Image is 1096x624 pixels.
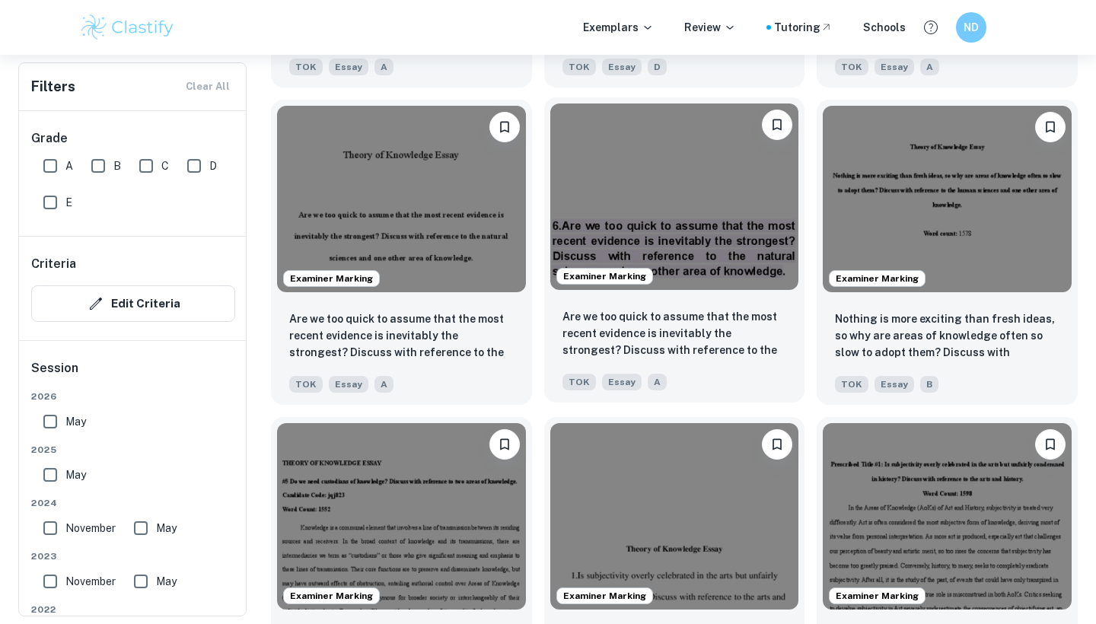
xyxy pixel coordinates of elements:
[289,310,514,362] p: Are we too quick to assume that the most recent evidence is inevitably the strongest? Discuss wit...
[31,549,235,563] span: 2023
[550,423,799,610] img: TOK Essay example thumbnail: Is subjectivity overly celebrated in the
[648,59,667,75] span: D
[489,429,520,460] button: Bookmark
[648,374,667,390] span: A
[817,100,1078,405] a: Examiner MarkingBookmarkNothing is more exciting than fresh ideas, so why are areas of knowledge ...
[918,14,944,40] button: Help and Feedback
[562,59,596,75] span: TOK
[863,19,906,36] a: Schools
[875,59,914,75] span: Essay
[544,100,805,405] a: Examiner MarkingBookmarkAre we too quick to assume that the most recent evidence is inevitably th...
[271,100,532,405] a: Examiner MarkingBookmarkAre we too quick to assume that the most recent evidence is inevitably th...
[1035,429,1066,460] button: Bookmark
[557,589,652,603] span: Examiner Marking
[31,443,235,457] span: 2025
[583,19,654,36] p: Exemplars
[823,106,1072,292] img: TOK Essay example thumbnail: Nothing is more exciting than fresh idea
[920,59,939,75] span: A
[31,603,235,616] span: 2022
[823,423,1072,610] img: TOK Essay example thumbnail: Is subjectivity overly celebrated in the
[156,520,177,536] span: May
[161,158,169,174] span: C
[762,429,792,460] button: Bookmark
[830,589,925,603] span: Examiner Marking
[31,496,235,510] span: 2024
[329,59,368,75] span: Essay
[374,376,393,393] span: A
[562,374,596,390] span: TOK
[31,359,235,390] h6: Session
[156,573,177,590] span: May
[557,269,652,283] span: Examiner Marking
[835,59,868,75] span: TOK
[329,376,368,393] span: Essay
[277,423,526,610] img: TOK Essay example thumbnail: Do we need custodians of knowledge? Disc
[289,376,323,393] span: TOK
[774,19,833,36] a: Tutoring
[79,12,176,43] img: Clastify logo
[31,129,235,148] h6: Grade
[602,59,642,75] span: Essay
[963,19,980,36] h6: ND
[65,573,116,590] span: November
[65,194,72,211] span: E
[65,158,73,174] span: A
[284,272,379,285] span: Examiner Marking
[65,520,116,536] span: November
[550,103,799,290] img: TOK Essay example thumbnail: Are we too quick to assume that the most
[602,374,642,390] span: Essay
[920,376,938,393] span: B
[31,390,235,403] span: 2026
[956,12,986,43] button: ND
[289,59,323,75] span: TOK
[374,59,393,75] span: A
[209,158,217,174] span: D
[65,466,86,483] span: May
[875,376,914,393] span: Essay
[31,255,76,273] h6: Criteria
[277,106,526,292] img: TOK Essay example thumbnail: Are we too quick to assume that the most
[489,112,520,142] button: Bookmark
[113,158,121,174] span: B
[835,310,1059,362] p: Nothing is more exciting than fresh ideas, so why are areas of knowledge often so slow to adopt t...
[562,308,787,360] p: Are we too quick to assume that the most recent evidence is inevitably the strongest? Discuss wit...
[65,413,86,430] span: May
[31,285,235,322] button: Edit Criteria
[1035,112,1066,142] button: Bookmark
[284,589,379,603] span: Examiner Marking
[830,272,925,285] span: Examiner Marking
[835,376,868,393] span: TOK
[31,76,75,97] h6: Filters
[684,19,736,36] p: Review
[762,110,792,140] button: Bookmark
